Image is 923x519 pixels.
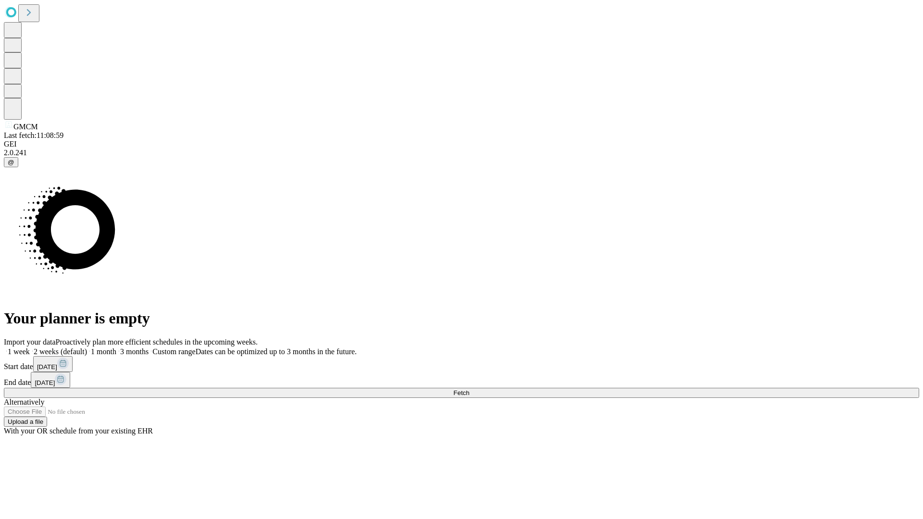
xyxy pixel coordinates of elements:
[4,417,47,427] button: Upload a file
[91,347,116,356] span: 1 month
[33,356,73,372] button: [DATE]
[37,363,57,371] span: [DATE]
[8,159,14,166] span: @
[34,347,87,356] span: 2 weeks (default)
[56,338,258,346] span: Proactively plan more efficient schedules in the upcoming weeks.
[13,123,38,131] span: GMCM
[120,347,149,356] span: 3 months
[31,372,70,388] button: [DATE]
[35,379,55,386] span: [DATE]
[4,157,18,167] button: @
[152,347,195,356] span: Custom range
[4,398,44,406] span: Alternatively
[4,148,919,157] div: 2.0.241
[4,427,153,435] span: With your OR schedule from your existing EHR
[453,389,469,396] span: Fetch
[4,388,919,398] button: Fetch
[4,372,919,388] div: End date
[4,309,919,327] h1: Your planner is empty
[4,356,919,372] div: Start date
[196,347,357,356] span: Dates can be optimized up to 3 months in the future.
[4,140,919,148] div: GEI
[4,338,56,346] span: Import your data
[8,347,30,356] span: 1 week
[4,131,63,139] span: Last fetch: 11:08:59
